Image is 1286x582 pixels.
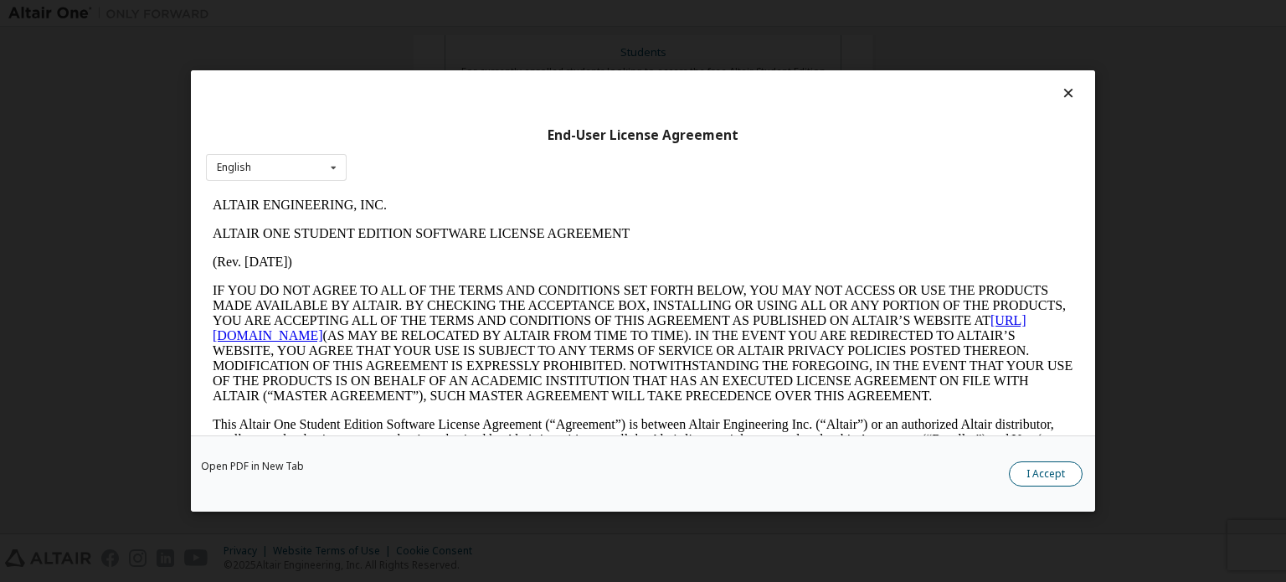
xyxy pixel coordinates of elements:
[206,127,1080,144] div: End-User License Agreement
[7,226,867,286] p: This Altair One Student Edition Software License Agreement (“Agreement”) is between Altair Engine...
[201,461,304,471] a: Open PDF in New Tab
[217,162,251,173] div: English
[1009,461,1083,487] button: I Accept
[7,64,867,79] p: (Rev. [DATE])
[7,122,820,152] a: [URL][DOMAIN_NAME]
[7,92,867,213] p: IF YOU DO NOT AGREE TO ALL OF THE TERMS AND CONDITIONS SET FORTH BELOW, YOU MAY NOT ACCESS OR USE...
[7,35,867,50] p: ALTAIR ONE STUDENT EDITION SOFTWARE LICENSE AGREEMENT
[7,7,867,22] p: ALTAIR ENGINEERING, INC.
